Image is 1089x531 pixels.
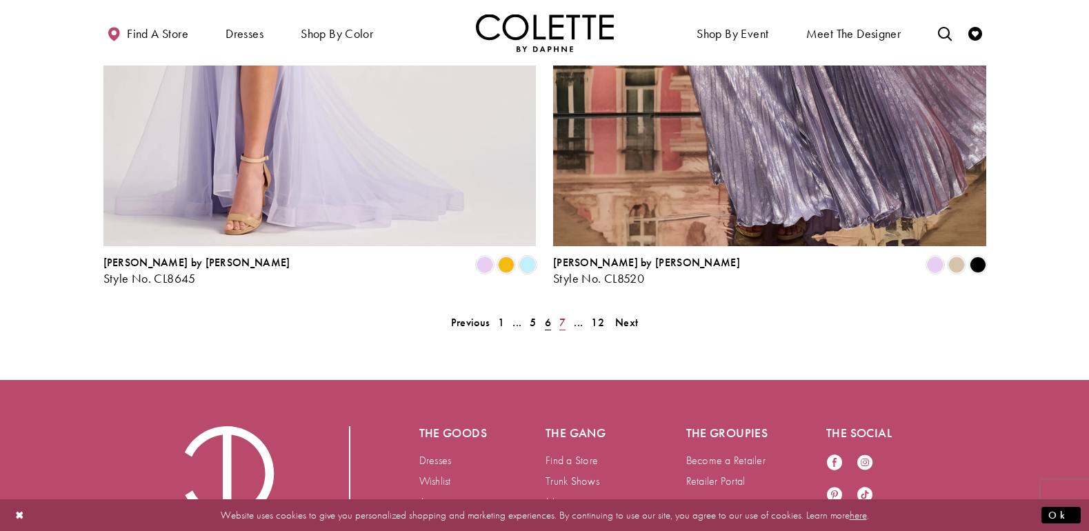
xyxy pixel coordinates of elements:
a: Visit our Pinterest - Opens in new tab [826,486,843,505]
span: Find a store [127,27,188,41]
span: Next [615,315,638,330]
a: 5 [526,312,540,332]
i: Buttercup [498,257,514,273]
span: Shop By Event [693,14,772,52]
p: Website uses cookies to give you personalized shopping and marketing experiences. By continuing t... [99,505,990,524]
a: 12 [587,312,608,332]
a: Dresses [419,453,452,468]
ul: Follow us [819,447,894,512]
i: Gold Dust [948,257,965,273]
a: Become a Retailer [686,453,766,468]
span: 5 [530,315,536,330]
span: ... [512,315,521,330]
a: Visit our Facebook - Opens in new tab [826,454,843,472]
a: Toggle search [935,14,955,52]
a: Trunk Shows [546,474,599,488]
span: [PERSON_NAME] by [PERSON_NAME] [553,255,740,270]
a: Retailer Portal [686,474,746,488]
a: Meet [PERSON_NAME] [546,494,626,523]
span: Shop By Event [697,27,768,41]
span: Current page [541,312,555,332]
a: 1 [494,312,508,332]
span: Shop by color [297,14,377,52]
div: Colette by Daphne Style No. CL8645 [103,257,290,285]
i: Lilac [477,257,493,273]
i: Light Blue [519,257,536,273]
a: Account [419,494,454,509]
a: here [850,508,867,521]
h5: The gang [546,426,631,440]
div: Colette by Daphne Style No. CL8520 [553,257,740,285]
a: Next Page [611,312,642,332]
button: Submit Dialog [1041,506,1081,523]
a: Find a store [103,14,192,52]
a: Visit Home Page [476,14,614,52]
span: Style No. CL8520 [553,270,644,286]
h5: The social [826,426,912,440]
a: Visit our TikTok - Opens in new tab [857,486,873,505]
button: Close Dialog [8,503,32,527]
span: Dresses [222,14,267,52]
span: Meet the designer [806,27,901,41]
a: ... [570,312,587,332]
span: ... [574,315,583,330]
h5: The groupies [686,426,772,440]
span: 1 [498,315,504,330]
span: 12 [591,315,604,330]
span: Previous [451,315,490,330]
i: Lilac [927,257,943,273]
a: Visit our Instagram - Opens in new tab [857,454,873,472]
span: 7 [559,315,566,330]
span: [PERSON_NAME] by [PERSON_NAME] [103,255,290,270]
h5: The goods [419,426,491,440]
a: 7 [555,312,570,332]
a: ... [508,312,526,332]
a: Prev Page [447,312,494,332]
span: 6 [545,315,551,330]
i: Black [970,257,986,273]
a: Wishlist [419,474,451,488]
a: Find a Store [546,453,598,468]
span: Dresses [226,27,263,41]
a: Check Wishlist [965,14,986,52]
span: Shop by color [301,27,373,41]
span: Style No. CL8645 [103,270,196,286]
img: Colette by Daphne [476,14,614,52]
a: Meet the designer [803,14,905,52]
